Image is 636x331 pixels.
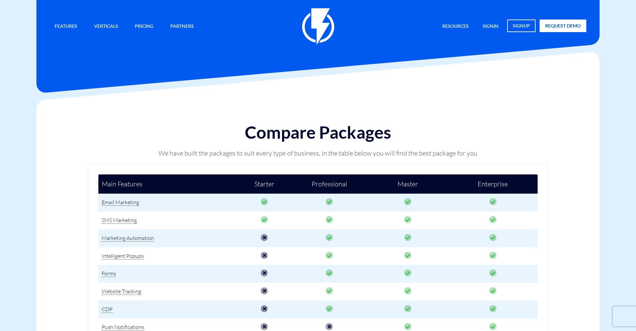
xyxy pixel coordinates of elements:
a: Features [50,20,82,34]
h1: Compare Packages [138,123,497,142]
span: Email Marketing [102,199,139,206]
a: Verticals [89,20,123,34]
span: CDP [102,306,113,313]
td: Master [367,174,448,194]
a: Resources [437,20,474,34]
a: Partners [165,20,199,34]
span: Website Tracking [102,288,141,295]
a: signin [478,20,503,34]
span: SMS Marketing [102,217,137,224]
span: Forms [102,270,116,277]
td: Professional [291,174,367,194]
a: request demo [540,20,586,32]
td: Enterprise [448,174,538,194]
span: Intelligent Popups [102,253,144,260]
td: Main Features [98,174,238,194]
span: Marketing Automation [102,235,154,242]
p: We have built the packages to suit every type of business, in the table below you will find the b... [138,149,497,158]
a: signup [507,20,536,32]
td: Starter [237,174,291,194]
span: Push Notifications [102,324,144,331]
a: Pricing [130,20,158,34]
